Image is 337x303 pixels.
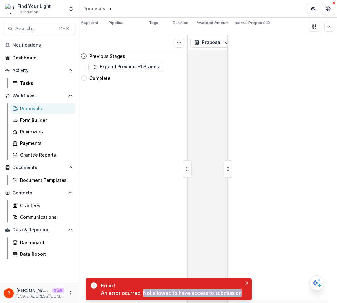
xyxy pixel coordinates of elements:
[20,105,70,112] div: Proposals
[149,20,158,26] p: Tags
[10,212,75,222] a: Communications
[10,237,75,248] a: Dashboard
[10,150,75,160] a: Grantee Reports
[88,62,163,72] button: Expand Previous -1 Stages
[20,117,70,123] div: Form Builder
[307,3,319,15] button: Partners
[13,54,70,61] div: Dashboard
[13,93,65,99] span: Workflows
[67,3,75,15] button: Open entity switcher
[109,20,124,26] p: Pipeline
[20,251,70,257] div: Data Report
[173,20,188,26] p: Duration
[13,68,65,73] span: Activity
[3,65,75,75] button: Open Activity
[15,26,55,32] span: Search...
[3,188,75,198] button: Open Contacts
[3,162,75,172] button: Open Documents
[3,91,75,101] button: Open Workflows
[8,291,10,295] div: Raj
[20,202,70,209] div: Grantees
[16,287,49,294] p: [PERSON_NAME]
[197,20,229,26] p: Awarded Amount
[10,200,75,211] a: Grantees
[20,151,70,158] div: Grantee Reports
[67,290,74,297] button: More
[309,275,324,290] button: Open AI Assistant
[18,9,38,15] span: Foundation
[243,279,250,287] button: Close
[10,115,75,125] a: Form Builder
[10,78,75,88] a: Tasks
[190,38,233,48] button: Proposal
[81,4,108,13] a: Proposals
[10,138,75,148] a: Payments
[10,249,75,259] a: Data Report
[10,126,75,137] a: Reviewers
[89,53,125,59] h4: Previous Stages
[89,75,110,81] h4: Complete
[20,177,70,183] div: Document Templates
[81,4,118,13] nav: breadcrumb
[101,282,239,289] div: Error!
[13,227,65,233] span: Data & Reporting
[10,175,75,185] a: Document Templates
[20,80,70,86] div: Tasks
[20,128,70,135] div: Reviewers
[81,20,98,26] p: Applicant
[5,4,15,14] img: Find Your Light
[52,288,64,293] p: Staff
[322,3,334,15] button: Get Help
[3,53,75,63] a: Dashboard
[16,294,64,299] p: [EMAIL_ADDRESS][DOMAIN_NAME]
[20,140,70,146] div: Payments
[3,225,75,235] button: Open Data & Reporting
[101,289,242,297] div: An error ocurred: Not allowed to have access to submission
[234,20,270,26] p: Internal Proposal ID
[20,214,70,220] div: Communications
[83,5,105,12] div: Proposals
[20,239,70,246] div: Dashboard
[58,25,70,32] div: ⌘ + K
[174,38,184,48] button: Toggle View Cancelled Tasks
[3,40,75,50] button: Notifications
[13,190,65,196] span: Contacts
[10,103,75,114] a: Proposals
[18,3,51,9] div: Find Your Light
[13,43,73,48] span: Notifications
[13,165,65,170] span: Documents
[3,23,75,35] button: Search...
